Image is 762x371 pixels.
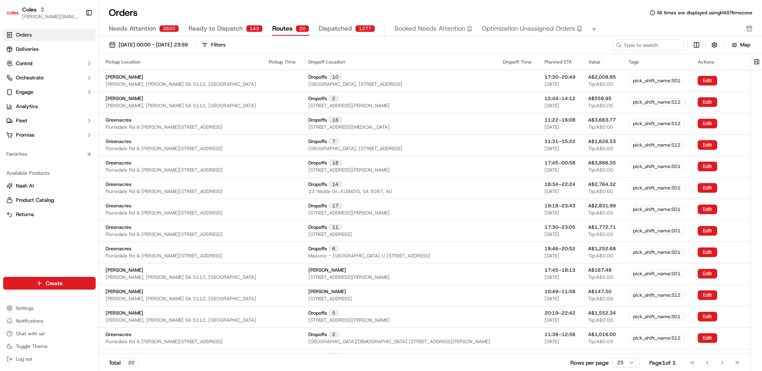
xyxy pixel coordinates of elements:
[545,160,575,166] span: 17:45 – 00:58
[22,6,37,14] span: Coles
[308,59,490,65] div: Dropoff Location
[308,181,327,187] span: Dropoffs
[3,57,96,70] button: Control
[545,74,575,80] span: 17:30 – 20:49
[16,103,38,110] span: Analytics
[545,210,559,216] span: [DATE]
[6,211,92,218] a: Returns
[3,114,96,127] button: Fleet
[355,25,375,32] div: 1377
[106,59,256,65] div: Pickup Location
[308,224,327,230] span: Dropoffs
[106,160,131,166] span: Greenacres
[698,162,717,171] button: Edit
[79,176,96,182] span: Pylon
[16,124,22,130] img: 1736555255976-a54dd68f-1ca7-489b-9aae-adbdc363a1c4
[329,160,342,166] div: 18
[588,188,613,195] span: Tip: A$0.00
[698,312,717,321] button: Edit
[698,269,717,278] button: Edit
[16,74,44,81] span: Orchestrate
[308,310,327,316] span: Dropoffs
[329,181,342,187] div: 14
[588,353,616,359] span: A$1,428.62
[6,197,92,204] a: Product Catalog
[109,358,139,367] div: Total
[106,181,131,187] span: Greenacres
[3,148,96,160] div: Favorites
[6,182,92,189] a: Nash AI
[329,331,339,338] div: 2
[545,331,575,338] span: 11:38 – 12:56
[106,203,131,209] span: Greenacres
[16,46,38,53] span: Deliveries
[3,303,96,314] button: Settings
[588,117,616,123] span: A$3,663.77
[8,116,21,128] img: Joseph V.
[8,32,144,44] p: Welcome 👋
[308,95,327,102] span: Dropoffs
[106,39,191,50] button: [DATE] 00:00 - [DATE] 23:59
[16,197,54,204] span: Product Catalog
[16,31,32,39] span: Orders
[588,338,613,345] span: Tip: A$0.00
[588,160,616,166] span: A$3,866.35
[308,338,490,345] span: [GEOGRAPHIC_DATA][DEMOGRAPHIC_DATA] [STREET_ADDRESS][PERSON_NAME]
[698,333,717,343] button: Edit
[106,253,223,259] span: Floriedale Rd & [PERSON_NAME][STREET_ADDRESS]
[21,51,143,60] input: Got a question? Start typing here...
[308,210,390,216] span: [STREET_ADDRESS][PERSON_NAME]
[308,317,390,323] span: [STREET_ADDRESS][PERSON_NAME]
[613,39,684,50] input: Type to search
[329,138,339,145] div: 7
[106,124,223,130] span: Floriedale Rd & [PERSON_NAME][STREET_ADDRESS]
[698,205,717,214] button: Edit
[308,138,327,145] span: Dropoffs
[545,95,575,102] span: 12:44 – 14:12
[329,353,339,359] div: 9
[588,231,613,238] span: Tip: A$0.00
[123,102,144,111] button: See all
[25,123,64,129] span: [PERSON_NAME]
[588,267,612,273] span: A$167.48
[211,41,225,48] div: Filters
[8,76,22,90] img: 1736555255976-a54dd68f-1ca7-489b-9aae-adbdc363a1c4
[106,296,256,302] span: [PERSON_NAME], [PERSON_NAME] SA 5112, [GEOGRAPHIC_DATA]
[46,279,63,287] span: Create
[698,183,717,193] button: Edit
[545,81,559,87] span: [DATE]
[588,181,616,187] span: A$2,764.32
[588,59,616,65] div: Value
[3,3,82,22] button: ColesColes[PERSON_NAME][EMAIL_ADDRESS][DOMAIN_NAME]
[629,334,685,342] div: pick_shift_name:S12
[16,356,32,362] span: Log out
[629,120,685,128] div: pick_shift_name:S12
[545,231,559,238] span: [DATE]
[3,194,96,207] button: Product Catalog
[308,231,352,238] span: [STREET_ADDRESS]
[16,182,34,189] span: Nash AI
[629,141,685,149] div: pick_shift_name:S12
[16,60,33,67] span: Control
[629,270,685,278] div: pick_shift_name:S01
[3,315,96,327] button: Notifications
[106,167,223,173] span: Floriedale Rd & [PERSON_NAME][STREET_ADDRESS]
[135,78,144,88] button: Start new chat
[106,117,131,123] span: Greenacres
[545,296,559,302] span: [DATE]
[3,43,96,56] a: Deliveries
[106,288,143,295] span: [PERSON_NAME]
[545,224,575,230] span: 17:30 – 23:05
[698,140,717,150] button: Edit
[308,296,352,302] span: [STREET_ADDRESS]
[16,131,35,139] span: Promise
[629,184,685,192] div: pick_shift_name:S01
[308,253,430,259] span: Masonic - [GEOGRAPHIC_DATA] U [STREET_ADDRESS]
[545,203,575,209] span: 19:18 – 23:43
[545,267,575,273] span: 17:45 – 18:13
[75,156,127,164] span: API Documentation
[308,353,327,359] span: Dropoffs
[106,231,223,238] span: Floriedale Rd & [PERSON_NAME][STREET_ADDRESS]
[329,203,342,209] div: 17
[16,211,34,218] span: Returns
